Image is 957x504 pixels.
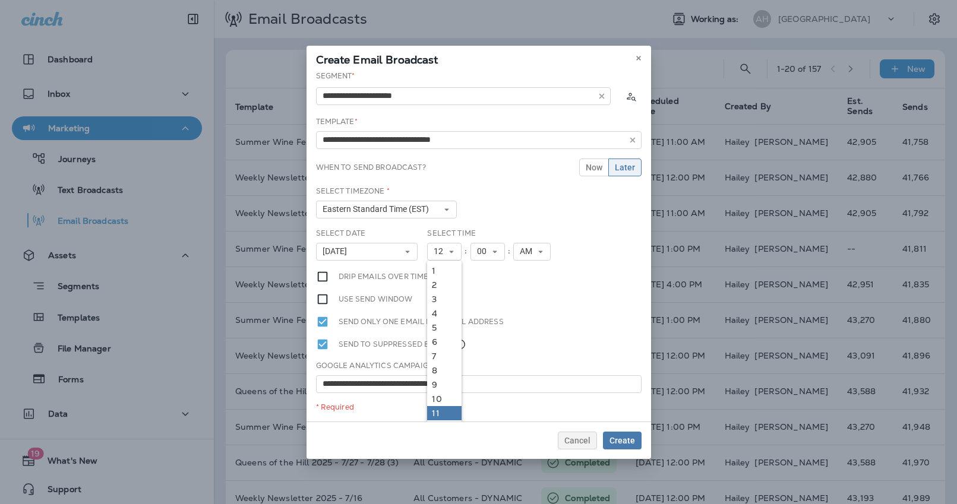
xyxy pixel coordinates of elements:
[427,349,462,363] a: 7
[339,270,429,283] label: Drip emails over time
[462,243,470,261] div: :
[579,159,609,176] button: Now
[316,71,355,81] label: Segment
[609,436,635,445] span: Create
[316,163,426,172] label: When to send broadcast?
[427,378,462,392] a: 9
[323,204,434,214] span: Eastern Standard Time (EST)
[470,243,505,261] button: 00
[427,278,462,292] a: 2
[427,243,462,261] button: 12
[427,420,462,435] a: 12
[307,46,651,71] div: Create Email Broadcast
[316,229,366,238] label: Select Date
[558,432,597,449] button: Cancel
[339,338,467,351] label: Send to suppressed emails.
[427,406,462,420] a: 11
[316,402,642,412] div: * Required
[323,246,352,256] span: [DATE]
[603,432,642,449] button: Create
[620,85,642,107] button: Calculate the estimated number of emails to be sent based on selected segment. (This could take a...
[427,363,462,378] a: 8
[316,201,457,218] button: Eastern Standard Time (EST)
[427,229,476,238] label: Select Time
[339,315,504,328] label: Send only one email per email address
[608,159,642,176] button: Later
[427,392,462,406] a: 10
[427,306,462,321] a: 4
[586,163,602,172] span: Now
[339,293,413,306] label: Use send window
[427,335,462,349] a: 6
[520,246,537,256] span: AM
[427,321,462,335] a: 5
[615,163,635,172] span: Later
[513,243,551,261] button: AM
[316,117,358,126] label: Template
[427,264,462,278] a: 1
[427,292,462,306] a: 3
[316,361,456,370] label: Google Analytics Campaign Title
[505,243,513,261] div: :
[564,436,590,445] span: Cancel
[316,243,418,261] button: [DATE]
[316,186,390,196] label: Select Timezone
[477,246,491,256] span: 00
[434,246,448,256] span: 12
